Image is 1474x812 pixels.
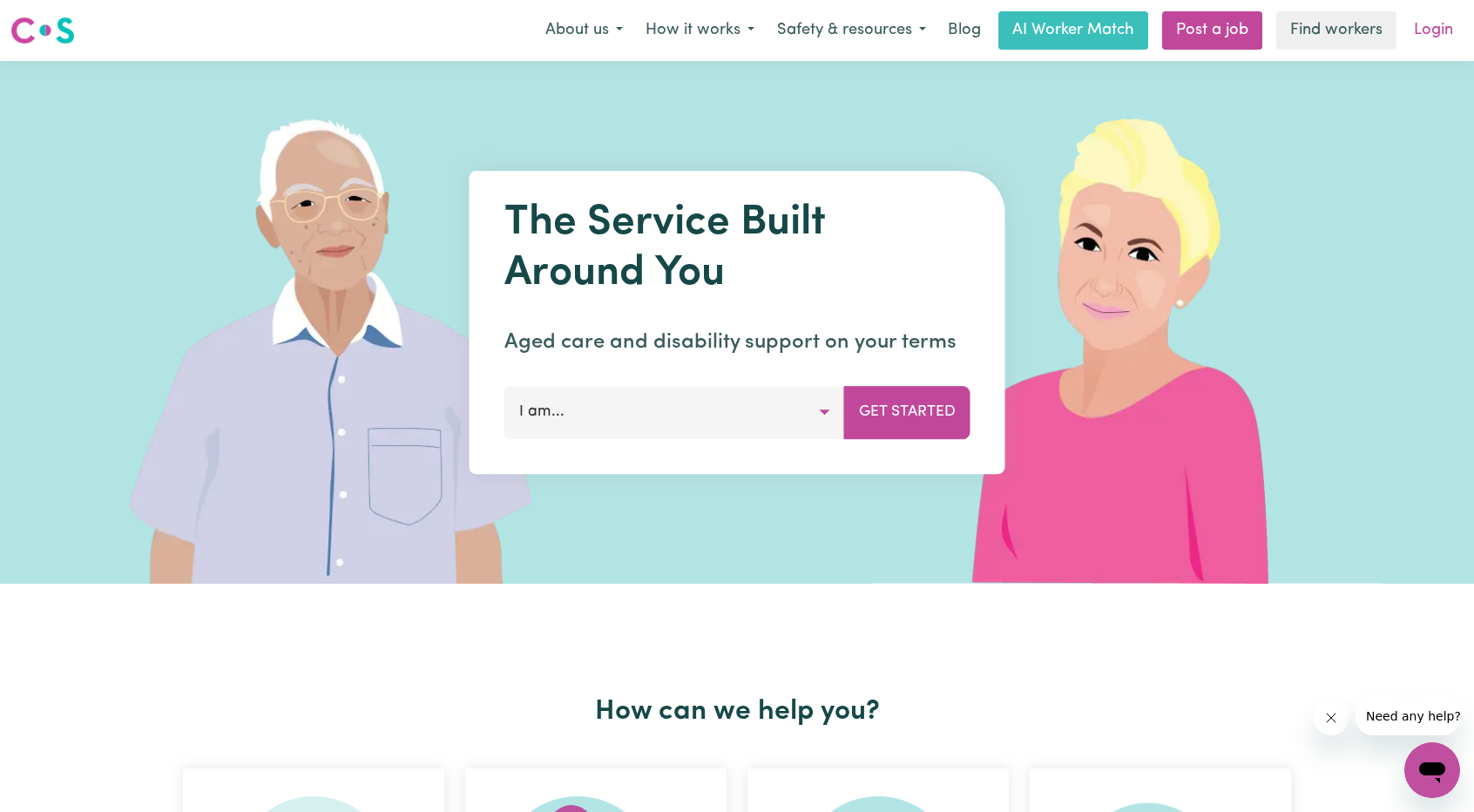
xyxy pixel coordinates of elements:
h2: How can we help you? [172,695,1302,728]
button: How it works [634,12,766,49]
img: Careseekers logo [10,15,75,46]
h1: The Service Built Around You [504,199,970,299]
a: AI Worker Match [998,11,1148,50]
span: Need any help? [10,12,105,26]
button: Safety & resources [766,12,937,49]
iframe: Close message [1314,700,1349,735]
button: Get Started [844,386,970,438]
a: Careseekers logo [10,10,75,51]
a: Blog [937,11,991,50]
iframe: Button to launch messaging window [1404,742,1460,798]
a: Find workers [1276,11,1396,50]
iframe: Message from company [1356,697,1460,735]
a: Login [1403,11,1464,50]
p: Aged care and disability support on your terms [504,327,970,358]
button: I am... [504,386,845,438]
button: About us [534,12,634,49]
a: Post a job [1162,11,1262,50]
